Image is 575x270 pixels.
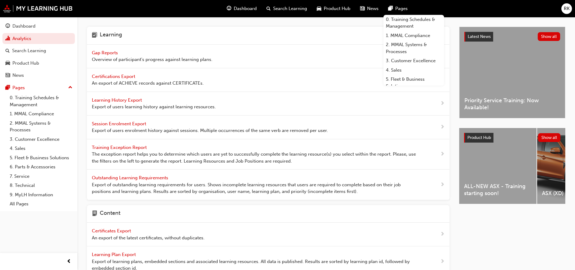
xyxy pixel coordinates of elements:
span: up-icon [68,84,72,92]
a: 1. MMAL Compliance [7,109,75,119]
span: pages-icon [388,5,393,12]
a: News [2,70,75,81]
h4: Learning [100,32,122,39]
span: next-icon [440,258,445,265]
button: Pages [2,82,75,93]
span: news-icon [360,5,365,12]
span: page-icon [92,210,97,218]
span: Training Exception Report [92,145,148,150]
span: next-icon [440,181,445,189]
span: next-icon [440,231,445,238]
span: Product Hub [467,135,491,140]
span: next-icon [440,123,445,131]
div: Pages [12,84,25,91]
a: 1. MMAL Compliance [383,31,444,40]
span: pages-icon [5,85,10,91]
a: Certificates Export An export of the latest certificates, without duplicates.next-icon [87,223,450,246]
a: All Pages [7,199,75,209]
span: ALL-NEW ASX - Training starting soon! [464,183,532,197]
a: 6. Parts & Accessories [7,162,75,172]
a: 5. Fleet & Business Solutions [383,75,444,91]
a: 4. Sales [7,144,75,153]
button: Show all [538,32,560,41]
span: Overview of participant's progress against learning plans. [92,56,212,63]
span: Product Hub [324,5,350,12]
a: Product Hub [2,58,75,69]
span: Latest News [468,34,491,39]
span: Certifications Export [92,74,136,79]
span: next-icon [440,100,445,107]
a: 7. Service [7,172,75,181]
a: 9. MyLH Information [7,190,75,200]
a: Session Enrolment Export Export of users enrolment history against sessions. Multiple occurrences... [87,116,450,139]
a: guage-iconDashboard [222,2,262,15]
span: Export of users learning history against learning resources. [92,103,216,110]
a: Gap Reports Overview of participant's progress against learning plans.next-icon [87,45,450,68]
a: search-iconSearch Learning [262,2,312,15]
span: prev-icon [67,258,71,265]
span: next-icon [440,150,445,158]
h4: Content [100,210,120,218]
a: 5. Fleet & Business Solutions [7,153,75,163]
a: 2. MMAL Systems & Processes [383,40,444,56]
a: Analytics [2,33,75,44]
a: pages-iconPages [383,2,413,15]
a: 0. Training Schedules & Management [7,93,75,109]
span: Learning Plan Export [92,252,137,257]
span: News [367,5,379,12]
span: news-icon [5,73,10,78]
button: Show all [538,133,561,142]
div: Dashboard [12,23,35,30]
a: 8. Technical [7,181,75,190]
a: Latest NewsShow allPriority Service Training: Now Available! [459,27,565,118]
span: Export of users enrolment history against sessions. Multiple occurrences of the same verb are rem... [92,127,328,134]
span: car-icon [5,61,10,66]
span: The exception report helps you to determine which users are yet to successfully complete the lear... [92,151,421,164]
a: ALL-NEW ASX - Training starting soon! [459,128,537,204]
span: Outstanding Learning Requirements [92,175,169,181]
div: News [12,72,24,79]
span: An export of ACHIEVE records against CERTIFICATEs. [92,80,204,87]
a: 3. Customer Excellence [383,56,444,66]
a: 2. MMAL Systems & Processes [7,119,75,135]
a: Search Learning [2,45,75,56]
a: Latest NewsShow all [464,32,560,42]
span: Gap Reports [92,50,119,56]
img: mmal [3,5,73,12]
a: Training Exception Report The exception report helps you to determine which users are yet to succ... [87,139,450,170]
span: Export of outstanding learning requirements for users. Shows incomplete learning resources that u... [92,181,421,195]
span: Search Learning [273,5,307,12]
span: chart-icon [5,36,10,42]
span: Learning History Export [92,97,143,103]
div: Search Learning [12,47,46,54]
div: Product Hub [12,60,39,67]
span: Priority Service Training: Now Available! [464,97,560,111]
a: 4. Sales [383,66,444,75]
span: RK [564,5,570,12]
span: learning-icon [92,32,97,39]
span: car-icon [317,5,321,12]
a: 0. Training Schedules & Management [383,15,444,31]
span: search-icon [5,48,10,54]
a: Dashboard [2,21,75,32]
span: Certificates Export [92,228,132,234]
a: 3. Customer Excellence [7,135,75,144]
span: Dashboard [234,5,257,12]
span: Session Enrolment Export [92,121,147,127]
a: news-iconNews [355,2,383,15]
button: RK [561,3,572,14]
a: car-iconProduct Hub [312,2,355,15]
a: Outstanding Learning Requirements Export of outstanding learning requirements for users. Shows in... [87,170,450,200]
a: Product HubShow all [464,133,560,143]
span: An export of the latest certificates, without duplicates. [92,235,205,241]
a: Certifications Export An export of ACHIEVE records against CERTIFICATEs.next-icon [87,68,450,92]
a: Learning History Export Export of users learning history against learning resources.next-icon [87,92,450,116]
button: DashboardAnalyticsSearch LearningProduct HubNews [2,19,75,82]
span: search-icon [266,5,271,12]
span: guage-icon [5,24,10,29]
span: guage-icon [227,5,231,12]
span: Pages [395,5,408,12]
